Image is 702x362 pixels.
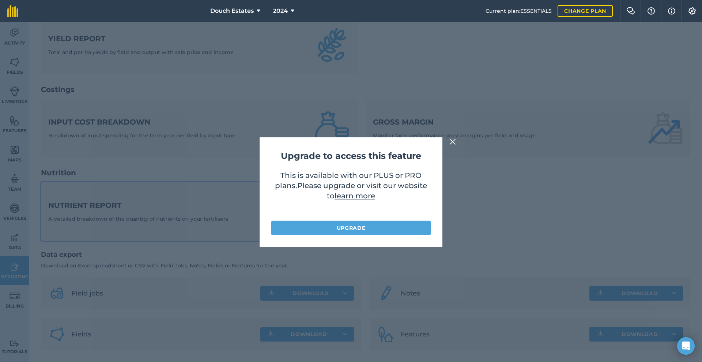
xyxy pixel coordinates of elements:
[558,5,613,17] a: Change plan
[335,191,375,200] a: learn more
[668,7,675,15] img: svg+xml;base64,PHN2ZyB4bWxucz0iaHR0cDovL3d3dy53My5vcmcvMjAwMC9zdmciIHdpZHRoPSIxNyIgaGVpZ2h0PSIxNy...
[486,7,552,15] span: Current plan : ESSENTIALS
[449,137,456,146] img: svg+xml;base64,PHN2ZyB4bWxucz0iaHR0cDovL3d3dy53My5vcmcvMjAwMC9zdmciIHdpZHRoPSIyMiIgaGVpZ2h0PSIzMC...
[271,149,431,163] h2: Upgrade to access this feature
[626,7,635,15] img: Two speech bubbles overlapping with the left bubble in the forefront
[647,7,656,15] img: A question mark icon
[677,337,695,355] div: Open Intercom Messenger
[271,221,431,235] a: Upgrade
[688,7,697,15] img: A cog icon
[7,5,18,17] img: fieldmargin Logo
[271,170,431,213] p: This is available with our PLUS or PRO plans .
[297,181,427,200] span: Please upgrade or visit our website to
[210,7,254,15] span: Douch Estates
[273,7,288,15] span: 2024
